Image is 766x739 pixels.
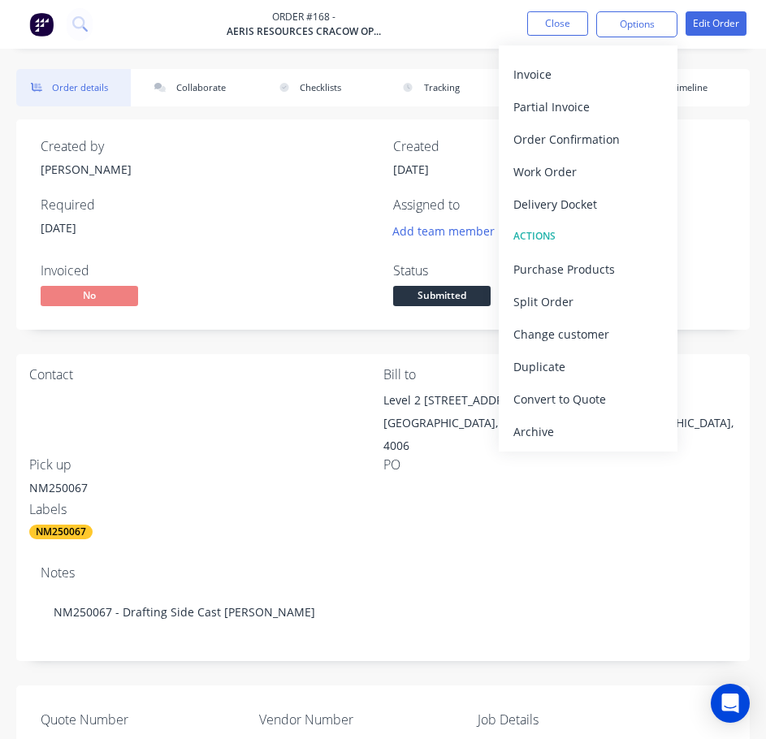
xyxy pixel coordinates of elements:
[513,387,663,411] div: Convert to Quote
[478,710,681,729] label: Job Details
[513,257,663,281] div: Purchase Products
[686,11,747,36] button: Edit Order
[41,587,725,637] div: NM250067 - Drafting Side Cast [PERSON_NAME]
[383,457,738,473] div: PO
[393,286,491,306] span: Submitted
[499,253,677,285] button: Purchase Products
[41,139,374,154] div: Created by
[41,263,374,279] div: Invoiced
[29,525,93,539] div: NM250067
[499,382,677,415] button: Convert to Quote
[513,420,663,443] div: Archive
[499,220,677,253] button: ACTIONS
[499,58,677,90] button: Invoice
[29,479,383,496] div: NM250067
[513,160,663,184] div: Work Order
[513,290,663,313] div: Split Order
[499,90,677,123] button: Partial Invoice
[29,502,383,517] div: Labels
[499,123,677,155] button: Order Confirmation
[383,412,738,457] div: [GEOGRAPHIC_DATA], [GEOGRAPHIC_DATA], [GEOGRAPHIC_DATA], 4006
[393,197,726,213] div: Assigned to
[41,565,725,581] div: Notes
[513,127,663,151] div: Order Confirmation
[41,710,244,729] label: Quote Number
[227,10,381,24] span: Order #168 -
[141,69,255,106] button: Collaborate
[393,263,726,279] div: Status
[29,12,54,37] img: Factory
[29,457,383,473] div: Pick up
[499,155,677,188] button: Work Order
[383,219,503,241] button: Add team member
[383,389,738,412] div: Level 2 [STREET_ADDRESS][PERSON_NAME]
[41,161,374,178] div: [PERSON_NAME]
[513,95,663,119] div: Partial Invoice
[29,367,383,382] div: Contact
[513,355,663,378] div: Duplicate
[393,286,491,310] button: Submitted
[264,69,379,106] button: Checklists
[527,11,588,36] button: Close
[393,219,504,241] button: Add team member
[596,11,677,37] button: Options
[259,710,462,729] label: Vendor Number
[499,188,677,220] button: Delivery Docket
[393,139,726,154] div: Created
[388,69,503,106] button: Tracking
[513,63,663,86] div: Invoice
[16,69,131,106] button: Order details
[513,322,663,346] div: Change customer
[711,684,750,723] div: Open Intercom Messenger
[41,220,76,236] span: [DATE]
[499,318,677,350] button: Change customer
[499,285,677,318] button: Split Order
[499,415,677,447] button: Archive
[41,286,138,306] span: No
[383,389,738,457] div: Level 2 [STREET_ADDRESS][PERSON_NAME][GEOGRAPHIC_DATA], [GEOGRAPHIC_DATA], [GEOGRAPHIC_DATA], 4006
[227,24,381,39] span: Aeris Resources Cracow Operations
[393,162,429,177] span: [DATE]
[513,192,663,216] div: Delivery Docket
[513,226,663,247] div: ACTIONS
[636,69,751,106] button: Timeline
[499,350,677,382] button: Duplicate
[41,197,374,213] div: Required
[383,367,738,382] div: Bill to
